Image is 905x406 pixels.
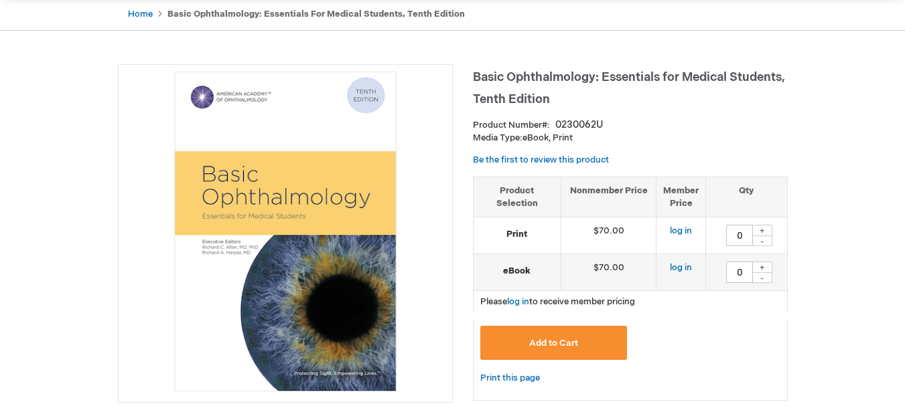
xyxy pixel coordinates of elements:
[752,235,772,246] div: -
[656,177,706,217] th: Member Price
[561,217,656,254] td: $70.00
[561,254,656,291] td: $70.00
[561,177,656,217] th: Nonmember Price
[480,326,628,360] button: Add to Cart
[473,70,785,106] span: Basic Ophthalmology: Essentials for Medical Students, Tenth Edition
[480,265,554,278] strong: eBook
[473,132,788,144] p: eBook, Print
[128,9,153,19] a: Home
[480,228,554,241] strong: Print
[670,225,692,236] a: log in
[474,177,561,217] th: Product Selection
[670,262,692,273] a: log in
[473,132,523,143] strong: Media Type:
[480,296,635,307] span: Please to receive member pricing
[752,272,772,283] div: -
[726,262,753,283] input: Qty
[529,338,578,348] span: Add to Cart
[125,72,445,391] img: Basic Ophthalmology: Essentials for Medical Students, Tenth Edition
[752,225,772,236] div: +
[480,370,540,387] a: Print this page
[706,177,787,217] th: Qty
[752,262,772,273] div: +
[473,155,609,165] a: Be the first to review this product
[167,9,465,19] strong: Basic Ophthalmology: Essentials for Medical Students, Tenth Edition
[473,120,550,130] strong: Product Number
[507,296,529,307] a: log in
[555,118,603,132] div: 0230062U
[726,225,753,246] input: Qty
